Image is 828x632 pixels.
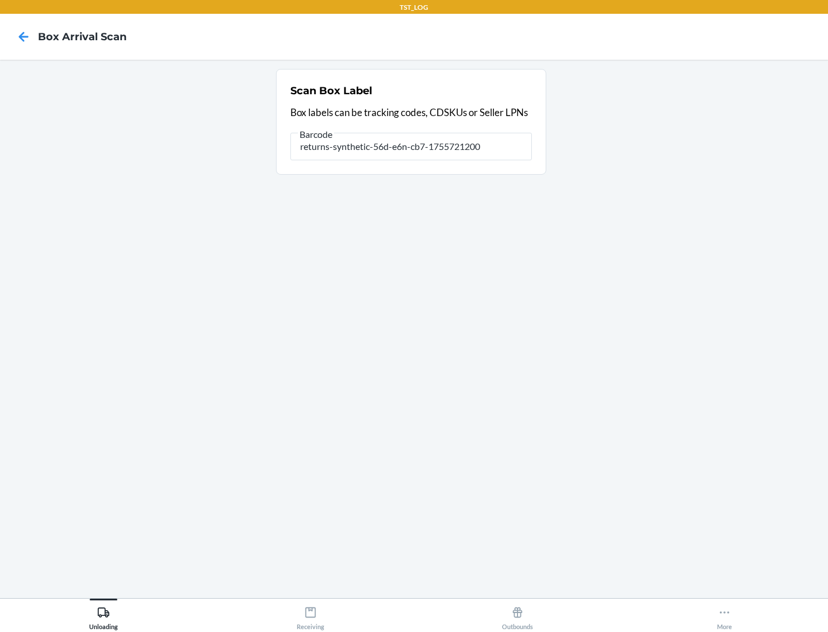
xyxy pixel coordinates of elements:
div: Unloading [89,602,118,630]
div: Receiving [297,602,324,630]
h2: Scan Box Label [290,83,372,98]
div: Outbounds [502,602,533,630]
button: Receiving [207,599,414,630]
span: Barcode [298,129,334,140]
h4: Box Arrival Scan [38,29,126,44]
p: TST_LOG [400,2,428,13]
div: More [717,602,732,630]
input: Barcode [290,133,532,160]
p: Box labels can be tracking codes, CDSKUs or Seller LPNs [290,105,532,120]
button: More [621,599,828,630]
button: Outbounds [414,599,621,630]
